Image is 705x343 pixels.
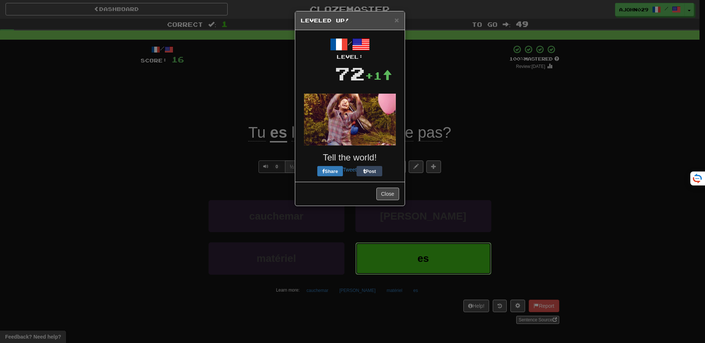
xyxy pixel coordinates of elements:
[394,16,399,24] span: ×
[301,17,399,24] h5: Leveled Up!
[394,16,399,24] button: Close
[376,188,399,200] button: Close
[343,167,357,173] a: Tweet
[357,166,382,176] button: Post
[317,166,343,176] button: Share
[304,94,396,145] img: andy-72a9b47756ecc61a9f6c0ef31017d13e025550094338bf53ee1bb5849c5fd8eb.gif
[365,68,392,83] div: +1
[301,153,399,162] h3: Tell the world!
[301,36,399,61] div: /
[335,61,365,86] div: 72
[301,53,399,61] div: Level:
